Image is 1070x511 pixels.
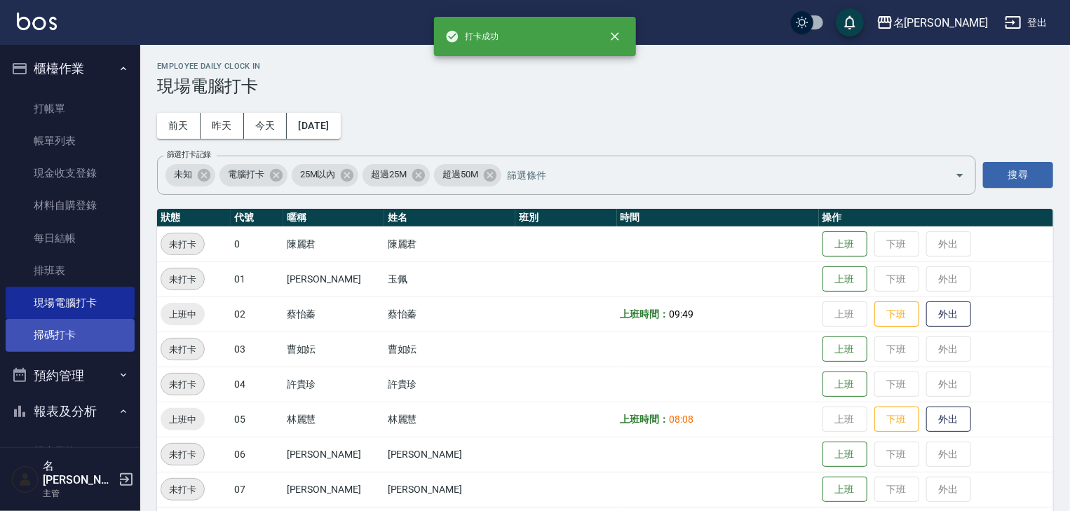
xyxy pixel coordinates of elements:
[503,163,930,187] input: 篩選條件
[6,50,135,87] button: 櫃檯作業
[283,226,384,261] td: 陳麗君
[283,332,384,367] td: 曹如妘
[283,367,384,402] td: 許貴珍
[161,307,205,322] span: 上班中
[292,164,359,186] div: 25M以內
[822,372,867,397] button: 上班
[157,76,1053,96] h3: 現場電腦打卡
[822,336,867,362] button: 上班
[363,168,415,182] span: 超過25M
[292,168,344,182] span: 25M以內
[949,164,971,186] button: Open
[983,162,1053,188] button: 搜尋
[231,437,283,472] td: 06
[6,319,135,351] a: 掃碼打卡
[244,113,287,139] button: 今天
[201,113,244,139] button: 昨天
[231,261,283,297] td: 01
[384,226,516,261] td: 陳麗君
[161,342,204,357] span: 未打卡
[283,297,384,332] td: 蔡怡蓁
[874,407,919,432] button: 下班
[6,125,135,157] a: 帳單列表
[363,164,430,186] div: 超過25M
[822,266,867,292] button: 上班
[819,209,1053,227] th: 操作
[871,8,994,37] button: 名[PERSON_NAME]
[384,472,516,507] td: [PERSON_NAME]
[167,149,211,160] label: 篩選打卡記錄
[165,164,215,186] div: 未知
[161,237,204,252] span: 未打卡
[600,21,630,52] button: close
[669,414,693,425] span: 08:08
[836,8,864,36] button: save
[11,465,39,493] img: Person
[283,437,384,472] td: [PERSON_NAME]
[161,447,204,462] span: 未打卡
[231,332,283,367] td: 03
[621,414,670,425] b: 上班時間：
[926,301,971,327] button: 外出
[161,412,205,427] span: 上班中
[161,377,204,392] span: 未打卡
[161,482,204,497] span: 未打卡
[157,62,1053,71] h2: Employee Daily Clock In
[157,113,201,139] button: 前天
[6,357,135,394] button: 預約管理
[6,254,135,287] a: 排班表
[283,472,384,507] td: [PERSON_NAME]
[287,113,340,139] button: [DATE]
[6,189,135,222] a: 材料自購登錄
[231,367,283,402] td: 04
[384,367,516,402] td: 許貴珍
[43,459,114,487] h5: 名[PERSON_NAME]
[434,164,501,186] div: 超過50M
[669,308,693,320] span: 09:49
[231,402,283,437] td: 05
[161,272,204,287] span: 未打卡
[999,10,1053,36] button: 登出
[617,209,819,227] th: 時間
[445,29,499,43] span: 打卡成功
[384,209,516,227] th: 姓名
[17,13,57,30] img: Logo
[6,435,135,468] a: 報表目錄
[231,472,283,507] td: 07
[893,14,988,32] div: 名[PERSON_NAME]
[384,261,516,297] td: 玉佩
[43,487,114,500] p: 主管
[283,209,384,227] th: 暱稱
[6,157,135,189] a: 現金收支登錄
[219,168,273,182] span: 電腦打卡
[822,231,867,257] button: 上班
[384,402,516,437] td: 林麗慧
[231,297,283,332] td: 02
[283,261,384,297] td: [PERSON_NAME]
[165,168,201,182] span: 未知
[926,407,971,432] button: 外出
[231,209,283,227] th: 代號
[231,226,283,261] td: 0
[219,164,287,186] div: 電腦打卡
[6,222,135,254] a: 每日結帳
[157,209,231,227] th: 狀態
[384,297,516,332] td: 蔡怡蓁
[822,442,867,468] button: 上班
[384,332,516,367] td: 曹如妘
[283,402,384,437] td: 林麗慧
[515,209,616,227] th: 班別
[874,301,919,327] button: 下班
[6,393,135,430] button: 報表及分析
[384,437,516,472] td: [PERSON_NAME]
[6,287,135,319] a: 現場電腦打卡
[434,168,487,182] span: 超過50M
[621,308,670,320] b: 上班時間：
[822,477,867,503] button: 上班
[6,93,135,125] a: 打帳單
